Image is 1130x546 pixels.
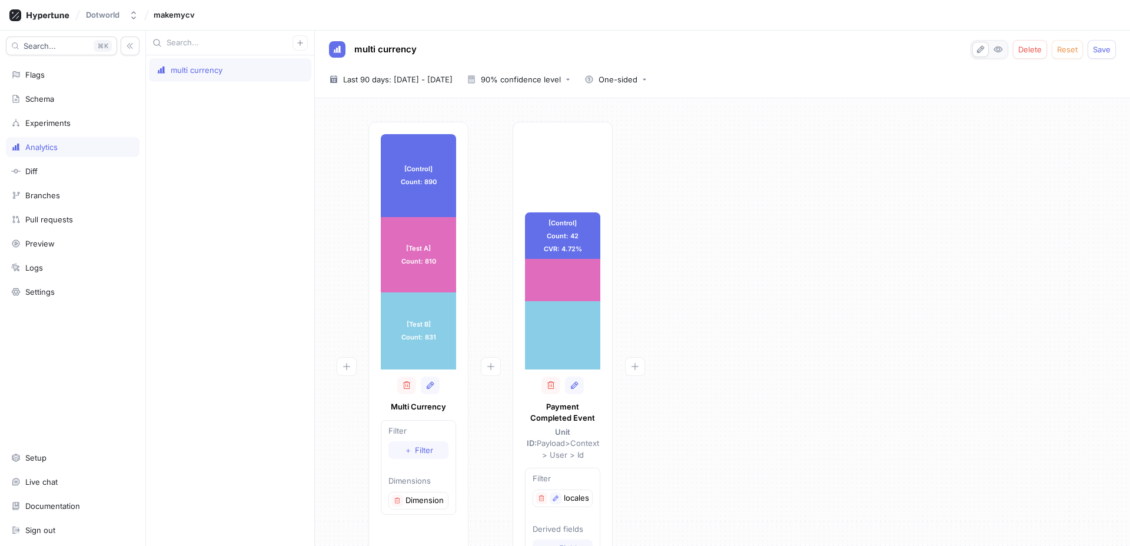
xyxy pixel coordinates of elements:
button: Delete [1013,40,1047,59]
span: multi currency [354,45,417,54]
div: Diff [25,167,38,176]
div: [Control] Count: 890 [381,134,456,217]
div: Schema [25,94,54,104]
div: [Test B] Count: 831 [381,292,456,369]
div: Dotworld [86,10,119,20]
div: Logs [25,263,43,272]
div: Settings [25,287,55,297]
p: Derived fields [533,524,593,535]
span: Filter [415,447,433,454]
input: Search... [167,37,293,49]
div: Pull requests [25,215,73,224]
div: Branches [25,191,60,200]
a: Documentation [6,496,139,516]
span: Reset [1057,46,1078,53]
div: Live chat [25,477,58,487]
p: Payment Completed Event [525,401,600,424]
div: Preview [25,239,55,248]
span: Search... [24,42,56,49]
div: K [94,40,112,52]
div: [Control] Count: 42 CVR: 4.72% [525,212,600,259]
p: Dimensions [388,475,448,487]
div: Setup [25,453,46,462]
button: Save [1088,40,1116,59]
div: Sign out [25,525,55,535]
div: Analytics [25,142,58,152]
button: Dotworld [81,5,143,25]
span: Last 90 days: [DATE] - [DATE] [343,74,453,85]
div: Documentation [25,501,80,511]
button: 90% confidence level [462,71,575,88]
p: Filter [388,425,448,437]
div: [Test A] Count: 810 [381,217,456,292]
div: Experiments [25,118,71,128]
button: ＋Filter [388,441,448,459]
p: Dimension 1 [406,495,446,507]
div: 90% confidence level [481,76,561,84]
div: One-sided [599,76,637,84]
p: Payload > Context > User > Id [525,427,600,461]
button: Search...K [6,36,117,55]
div: multi currency [171,65,222,75]
button: One-sided [580,71,652,88]
p: Multi Currency [381,401,456,413]
span: Delete [1018,46,1042,53]
div: Flags [25,70,45,79]
button: Reset [1052,40,1083,59]
span: makemycv [154,11,195,19]
span: ＋ [404,447,412,454]
p: Filter [533,473,593,485]
p: locales filter [564,492,590,504]
span: Save [1093,46,1111,53]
